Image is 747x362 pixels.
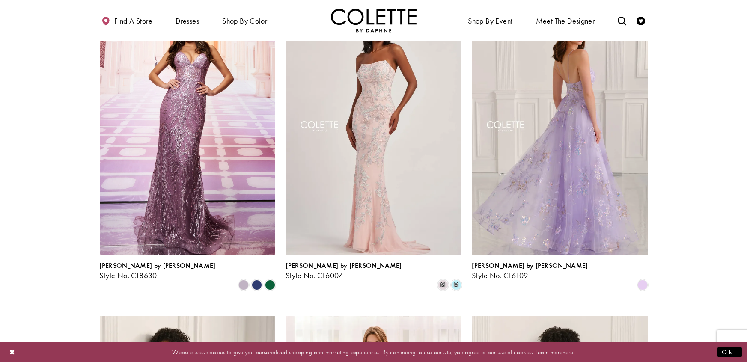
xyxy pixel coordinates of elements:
a: here [563,347,574,356]
div: Colette by Daphne Style No. CL6007 [286,262,402,280]
img: Colette by Daphne [331,9,417,32]
span: Style No. CL6109 [472,270,528,280]
i: Pink/Multi [438,280,448,290]
div: Colette by Daphne Style No. CL8630 [100,262,216,280]
p: Website uses cookies to give you personalized shopping and marketing experiences. By continuing t... [62,346,685,358]
span: Find a store [114,17,152,25]
a: Find a store [100,9,155,32]
a: Check Wishlist [634,9,647,32]
span: Shop by color [222,17,267,25]
span: [PERSON_NAME] by [PERSON_NAME] [472,261,588,270]
i: Lilac [637,280,648,290]
i: Navy Blue [252,280,262,290]
span: Shop By Event [466,9,515,32]
span: Style No. CL8630 [100,270,157,280]
i: Light Blue/Multi [451,280,461,290]
div: Colette by Daphne Style No. CL6109 [472,262,588,280]
span: Shop By Event [468,17,512,25]
span: Shop by color [220,9,269,32]
a: Visit Colette by Daphne Style No. CL8630 Page [100,0,275,255]
a: Toggle search [616,9,628,32]
a: Visit Home Page [331,9,417,32]
span: Meet the designer [536,17,595,25]
button: Submit Dialog [717,347,742,357]
a: Meet the designer [534,9,597,32]
span: Dresses [173,9,201,32]
i: Hunter Green [265,280,275,290]
button: Close Dialog [5,344,20,359]
span: Style No. CL6007 [286,270,343,280]
span: Dresses [176,17,199,25]
a: Visit Colette by Daphne Style No. CL6007 Page [286,0,461,255]
span: [PERSON_NAME] by [PERSON_NAME] [286,261,402,270]
i: Heather [238,280,249,290]
a: Visit Colette by Daphne Style No. CL6109 Page [472,0,648,255]
span: [PERSON_NAME] by [PERSON_NAME] [100,261,216,270]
